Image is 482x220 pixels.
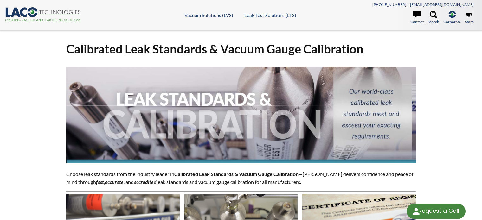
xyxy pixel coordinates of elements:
[465,11,474,25] a: Store
[372,2,406,7] a: [PHONE_NUMBER]
[418,204,459,218] div: Request a Call
[410,11,424,25] a: Contact
[410,2,474,7] a: [EMAIL_ADDRESS][DOMAIN_NAME]
[66,41,416,57] h1: Calibrated Leak Standards & Vacuum Gauge Calibration
[66,67,416,163] img: Leak Standards & Calibration header
[184,12,233,18] a: Vacuum Solutions (LVS)
[105,179,124,185] strong: accurate
[411,206,421,216] img: round button
[174,171,299,177] strong: Calibrated Leak Standards & Vacuum Gauge Calibration
[407,204,466,219] div: Request a Call
[96,179,104,185] em: fast
[244,12,296,18] a: Leak Test Solutions (LTS)
[134,179,157,185] em: accredited
[66,170,416,186] p: Choose leak standards from the industry leader in —[PERSON_NAME] delivers confidence and peace of...
[443,19,461,25] span: Corporate
[428,11,439,25] a: Search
